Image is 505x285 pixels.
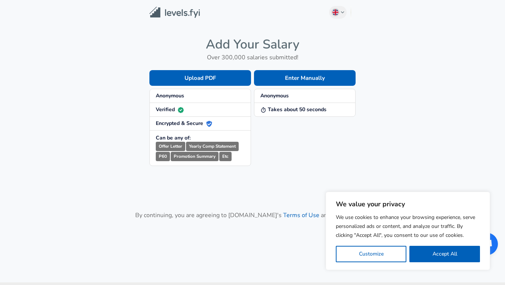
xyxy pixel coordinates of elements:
button: Accept All [409,246,480,262]
a: Terms of Use [283,211,319,219]
p: We use cookies to enhance your browsing experience, serve personalized ads or content, and analyz... [336,213,480,240]
button: Enter Manually [254,70,356,86]
strong: Encrypted & Secure [156,120,212,127]
div: We value your privacy [326,192,490,270]
h6: Over 300,000 salaries submitted! [149,52,356,63]
p: We value your privacy [336,200,480,209]
button: English (UK) [329,6,347,19]
strong: Anonymous [260,92,289,99]
img: English (UK) [332,9,338,15]
small: P60 [156,152,170,161]
strong: Can be any of: [156,134,190,141]
small: Yearly Comp Statement [186,142,239,151]
strong: Verified [156,106,184,113]
strong: Takes about 50 seconds [260,106,326,113]
button: Upload PDF [149,70,251,86]
strong: Anonymous [156,92,184,99]
button: Customize [336,246,406,262]
img: Levels.fyi [149,7,200,18]
h4: Add Your Salary [149,37,356,52]
small: Promotion Summary [171,152,219,161]
small: Etc [219,152,232,161]
small: Offer Letter [156,142,185,151]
